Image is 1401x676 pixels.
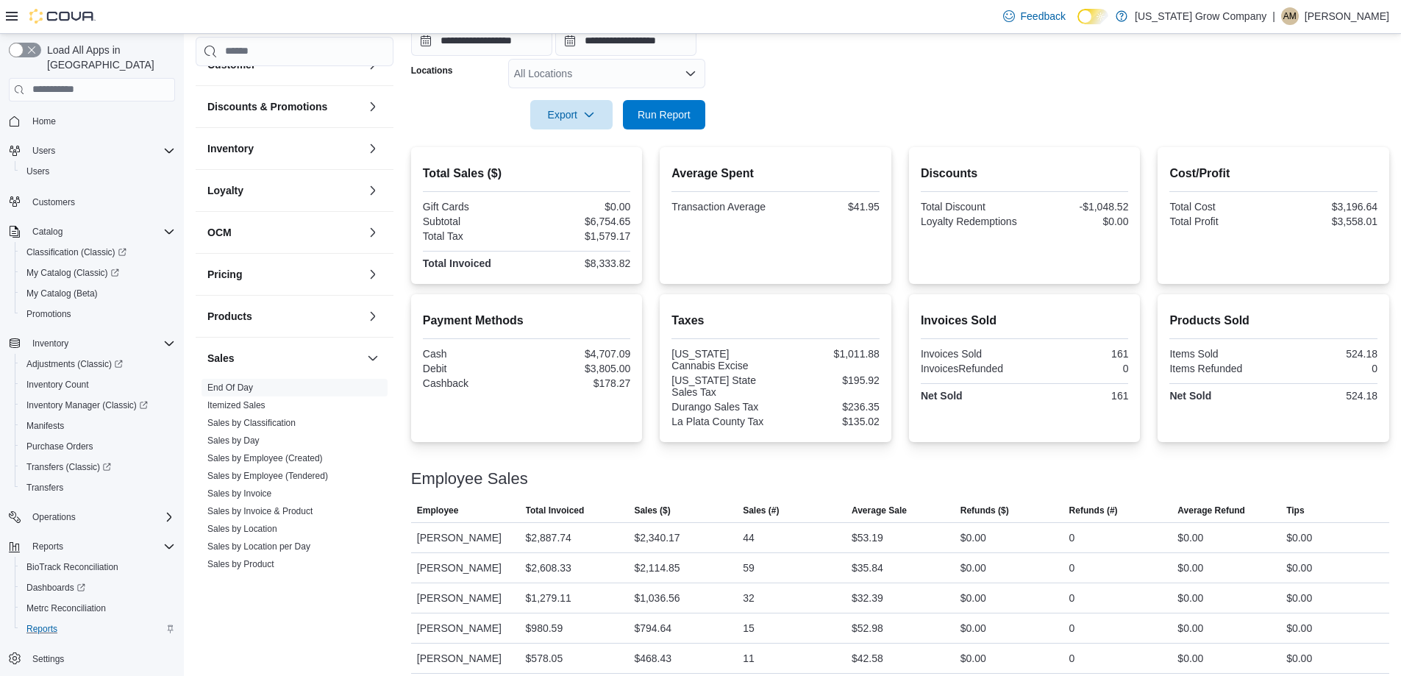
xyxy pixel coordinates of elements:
[411,65,453,77] label: Locations
[26,288,98,299] span: My Catalog (Beta)
[32,541,63,552] span: Reports
[1177,505,1245,516] span: Average Refund
[207,183,243,198] h3: Loyalty
[852,650,883,667] div: $42.58
[3,140,181,161] button: Users
[26,441,93,452] span: Purchase Orders
[530,201,630,213] div: $0.00
[852,559,883,577] div: $35.84
[207,183,361,198] button: Loyalty
[364,140,382,157] button: Inventory
[3,110,181,132] button: Home
[21,305,77,323] a: Promotions
[26,420,64,432] span: Manifests
[15,304,181,324] button: Promotions
[530,100,613,129] button: Export
[207,225,232,240] h3: OCM
[207,524,277,534] a: Sales by Location
[26,142,61,160] button: Users
[364,182,382,199] button: Loyalty
[1272,7,1275,25] p: |
[21,417,70,435] a: Manifests
[526,559,571,577] div: $2,608.33
[26,113,62,130] a: Home
[21,599,112,617] a: Metrc Reconciliation
[21,579,175,597] span: Dashboards
[921,216,1022,227] div: Loyalty Redemptions
[960,529,986,547] div: $0.00
[21,355,175,373] span: Adjustments (Classic)
[3,333,181,354] button: Inventory
[3,536,181,557] button: Reports
[526,619,563,637] div: $980.59
[26,602,106,614] span: Metrc Reconciliation
[671,201,772,213] div: Transaction Average
[26,358,123,370] span: Adjustments (Classic)
[207,488,271,499] a: Sales by Invoice
[21,396,175,414] span: Inventory Manager (Classic)
[960,619,986,637] div: $0.00
[411,644,520,673] div: [PERSON_NAME]
[26,166,49,177] span: Users
[921,165,1129,182] h2: Discounts
[207,558,274,570] span: Sales by Product
[423,216,524,227] div: Subtotal
[1177,529,1203,547] div: $0.00
[1305,7,1389,25] p: [PERSON_NAME]
[32,338,68,349] span: Inventory
[1169,363,1270,374] div: Items Refunded
[207,399,265,411] span: Itemized Sales
[423,377,524,389] div: Cashback
[634,619,671,637] div: $794.64
[1286,619,1312,637] div: $0.00
[21,438,99,455] a: Purchase Orders
[423,348,524,360] div: Cash
[207,523,277,535] span: Sales by Location
[15,374,181,395] button: Inventory Count
[1077,9,1108,24] input: Dark Mode
[26,582,85,594] span: Dashboards
[21,438,175,455] span: Purchase Orders
[26,112,175,130] span: Home
[417,505,459,516] span: Employee
[207,435,260,446] a: Sales by Day
[1069,529,1075,547] div: 0
[207,309,252,324] h3: Products
[1286,529,1312,547] div: $0.00
[530,216,630,227] div: $6,754.65
[423,165,631,182] h2: Total Sales ($)
[634,529,680,547] div: $2,340.17
[743,559,755,577] div: 59
[779,401,880,413] div: $236.35
[852,505,907,516] span: Average Sale
[207,470,328,482] span: Sales by Employee (Tendered)
[15,354,181,374] a: Adjustments (Classic)
[921,201,1022,213] div: Total Discount
[1069,650,1075,667] div: 0
[207,488,271,499] span: Sales by Invoice
[743,589,755,607] div: 32
[364,307,382,325] button: Products
[32,511,76,523] span: Operations
[3,191,181,212] button: Customers
[21,558,175,576] span: BioTrack Reconciliation
[411,613,520,643] div: [PERSON_NAME]
[1286,505,1304,516] span: Tips
[1169,216,1270,227] div: Total Profit
[423,363,524,374] div: Debit
[32,145,55,157] span: Users
[21,285,175,302] span: My Catalog (Beta)
[26,399,148,411] span: Inventory Manager (Classic)
[1177,619,1203,637] div: $0.00
[26,482,63,494] span: Transfers
[21,479,175,497] span: Transfers
[21,620,63,638] a: Reports
[1169,312,1377,330] h2: Products Sold
[411,583,520,613] div: [PERSON_NAME]
[26,335,175,352] span: Inventory
[26,538,175,555] span: Reports
[364,98,382,115] button: Discounts & Promotions
[21,376,175,394] span: Inventory Count
[207,99,327,114] h3: Discounts & Promotions
[207,351,361,366] button: Sales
